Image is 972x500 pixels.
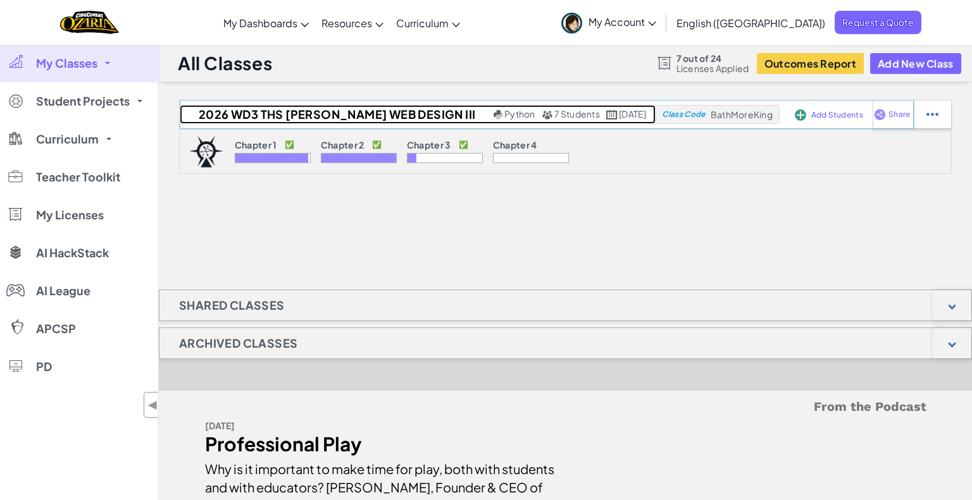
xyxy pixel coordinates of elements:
[36,285,90,296] span: AI League
[493,140,537,150] p: Chapter 4
[217,6,315,40] a: My Dashboards
[180,105,490,124] h2: 2026 WD3 THS [PERSON_NAME] Web Design III
[407,140,451,150] p: Chapter 3
[670,6,832,40] a: English ([GEOGRAPHIC_DATA])
[205,397,926,417] h5: From the Podcast
[189,136,223,168] img: logo
[321,140,364,150] p: Chapter 2
[178,51,272,75] h1: All Classes
[459,140,468,150] p: ✅
[372,140,382,150] p: ✅
[315,6,390,40] a: Resources
[321,16,372,30] span: Resources
[757,53,864,74] button: Outcomes Report
[926,109,938,120] img: IconStudentEllipsis.svg
[147,396,158,414] span: ◀
[561,13,582,34] img: avatar
[888,111,910,118] span: Share
[555,3,663,42] a: My Account
[390,6,466,40] a: Curriculum
[542,110,553,119] img: MultipleUsers.png
[795,109,806,121] img: IconAddStudents.svg
[662,111,705,118] span: Class Code
[60,9,119,35] img: Home
[36,171,120,183] span: Teacher Toolkit
[223,16,297,30] span: My Dashboards
[36,133,99,145] span: Curriculum
[205,417,556,435] div: [DATE]
[711,109,773,120] span: BathMoreKing
[676,53,749,63] span: 7 out of 24
[159,327,317,359] h1: Archived Classes
[619,108,646,119] span: [DATE]
[606,110,618,119] img: calendar.svg
[396,16,449,30] span: Curriculum
[36,58,97,69] span: My Classes
[36,247,109,259] span: AI HackStack
[589,15,656,28] span: My Account
[285,140,294,150] p: ✅
[60,9,119,35] a: Ozaria by CodeCombat logo
[180,105,656,124] a: 2026 WD3 THS [PERSON_NAME] Web Design III Python 7 Students [DATE]
[835,11,921,34] a: Request a Quote
[36,95,130,107] span: Student Projects
[676,63,749,73] span: Licenses Applied
[205,435,556,453] div: Professional Play
[811,111,863,119] span: Add Students
[504,108,535,119] span: Python
[874,109,886,120] img: IconShare_Purple.svg
[159,290,304,321] h1: Shared Classes
[494,110,503,119] img: python.png
[870,53,961,74] button: Add New Class
[235,140,277,150] p: Chapter 1
[554,108,600,119] span: 7 Students
[36,209,104,221] span: My Licenses
[676,16,825,30] span: English ([GEOGRAPHIC_DATA])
